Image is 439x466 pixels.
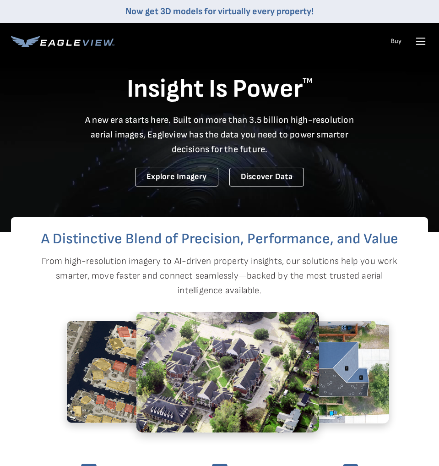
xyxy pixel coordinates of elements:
img: 1.2.png [136,312,319,433]
h1: Insight Is Power [11,73,428,105]
img: 5.2.png [66,321,222,423]
p: From high-resolution imagery to AI-driven property insights, our solutions help you work smarter,... [24,254,416,298]
p: A new era starts here. Built on more than 3.5 billion high-resolution aerial images, Eagleview ha... [80,113,360,157]
a: Discover Data [229,168,304,186]
h2: A Distinctive Blend of Precision, Performance, and Value [11,232,428,247]
a: Buy [391,37,401,45]
a: Explore Imagery [135,168,218,186]
sup: TM [303,77,313,85]
a: Now get 3D models for virtually every property! [125,6,314,17]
